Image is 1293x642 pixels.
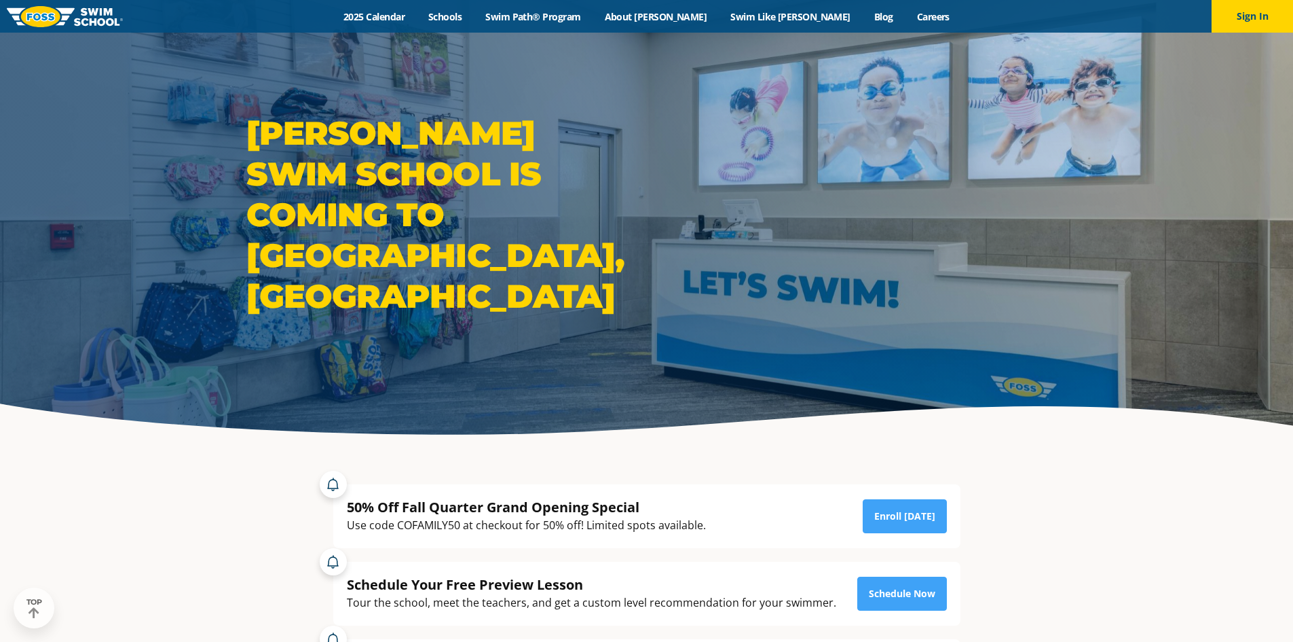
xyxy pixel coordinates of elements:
[474,10,593,23] a: Swim Path® Program
[246,113,640,317] h1: [PERSON_NAME] Swim School is coming to [GEOGRAPHIC_DATA], [GEOGRAPHIC_DATA]
[347,498,706,516] div: 50% Off Fall Quarter Grand Opening Special
[26,598,42,619] div: TOP
[719,10,863,23] a: Swim Like [PERSON_NAME]
[347,516,706,535] div: Use code COFAMILY50 at checkout for 50% off! Limited spots available.
[7,6,123,27] img: FOSS Swim School Logo
[347,594,836,612] div: Tour the school, meet the teachers, and get a custom level recommendation for your swimmer.
[347,575,836,594] div: Schedule Your Free Preview Lesson
[863,499,947,533] a: Enroll [DATE]
[905,10,961,23] a: Careers
[417,10,474,23] a: Schools
[857,577,947,611] a: Schedule Now
[332,10,417,23] a: 2025 Calendar
[593,10,719,23] a: About [PERSON_NAME]
[862,10,905,23] a: Blog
